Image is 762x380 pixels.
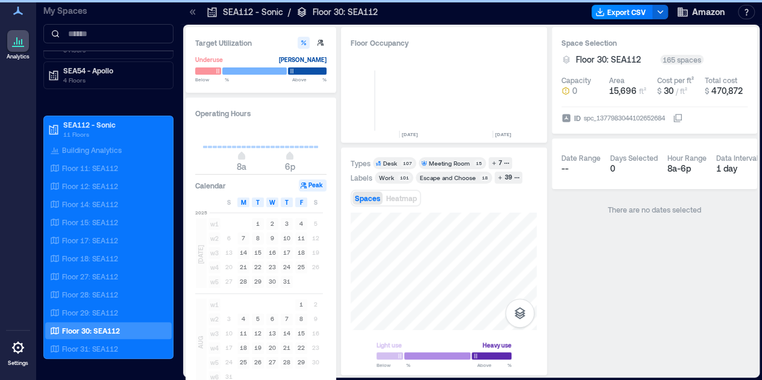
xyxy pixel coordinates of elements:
div: 101 [398,174,411,181]
span: 15,696 [609,86,637,96]
button: Heatmap [384,192,419,205]
text: 19 [254,344,261,351]
text: 16 [269,249,276,256]
text: 10 [283,234,290,241]
span: Amazon [692,6,725,18]
p: / [288,6,291,18]
span: 30 [663,86,673,96]
button: 39 [495,172,522,184]
p: Floor 15: SEA112 [62,217,118,227]
text: 9 [270,234,274,241]
text: 27 [269,358,276,366]
h3: Target Utilization [195,37,326,49]
div: Work [379,173,394,182]
text: 1 [299,301,303,308]
button: Amazon [673,2,728,22]
p: Analytics [7,53,30,60]
text: 21 [283,344,290,351]
span: 0 [572,85,577,97]
p: Floor 14: SEA112 [62,199,118,209]
text: 14 [283,329,290,337]
span: ID [574,112,581,124]
text: 23 [269,263,276,270]
span: / ft² [675,87,687,95]
span: w1 [208,299,220,311]
text: 14 [240,249,247,256]
button: Floor 30: SEA112 [576,54,655,66]
div: 39 [503,172,514,183]
button: 0 [561,85,604,97]
p: Floor 29: SEA112 [62,308,118,317]
p: Floor 31: SEA112 [62,344,118,354]
span: [DATE] [196,245,205,264]
span: Above % [477,361,511,369]
p: Floor 17: SEA112 [62,235,118,245]
p: 11 Floors [63,129,164,139]
p: SEA54 - Apollo [63,66,164,75]
h3: Calendar [195,179,226,192]
text: 25 [298,263,305,270]
text: 2 [270,220,274,227]
p: Floor 27: SEA112 [62,272,118,281]
text: 7 [285,315,289,322]
span: -- [561,163,569,173]
text: 28 [283,358,290,366]
span: There are no dates selected [608,205,701,214]
text: 7 [242,234,245,241]
div: Labels [351,173,372,182]
text: [DATE] [402,131,418,137]
span: w2 [208,232,220,245]
p: Floor 28: SEA112 [62,290,118,299]
div: 15 [473,160,484,167]
span: S [314,198,317,207]
span: w1 [208,218,220,230]
div: Escape and Choose [420,173,476,182]
h3: Space Selection [561,37,748,49]
text: 22 [254,263,261,270]
text: 12 [254,329,261,337]
span: w4 [208,261,220,273]
button: Export CSV [592,5,653,19]
text: 24 [283,263,290,270]
div: 18 [479,174,490,181]
p: Floor 12: SEA112 [62,181,118,191]
text: 4 [242,315,245,322]
div: Heavy use [482,339,511,351]
div: 8a - 6p [667,163,707,175]
div: 107 [401,160,414,167]
span: AUG [196,336,205,349]
text: 29 [298,358,305,366]
span: 470,872 [711,86,743,96]
text: 11 [240,329,247,337]
text: 13 [269,329,276,337]
span: w2 [208,313,220,325]
button: Spaces [352,192,383,205]
text: 22 [298,344,305,351]
span: Floor 30: SEA112 [576,54,641,66]
text: 15 [254,249,261,256]
text: 18 [240,344,247,351]
div: 165 spaces [660,55,704,64]
button: 7 [489,157,512,169]
text: 25 [240,358,247,366]
div: spc_1377983044102652684 [582,112,666,124]
text: 8 [256,234,260,241]
text: 18 [298,249,305,256]
div: Underuse [195,54,223,66]
a: Analytics [3,26,33,64]
div: Types [351,158,370,168]
div: Light use [376,339,402,351]
div: Date Range [561,153,601,163]
text: 15 [298,329,305,337]
span: 6p [285,161,295,172]
text: 5 [256,315,260,322]
text: 30 [269,278,276,285]
p: Floor 30: SEA112 [62,326,120,335]
text: [DATE] [495,131,511,137]
span: w3 [208,247,220,259]
p: Floor 30: SEA112 [313,6,378,18]
span: Spaces [355,194,380,202]
text: 4 [299,220,303,227]
div: 1 day [716,163,758,175]
div: Meeting Room [429,159,470,167]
